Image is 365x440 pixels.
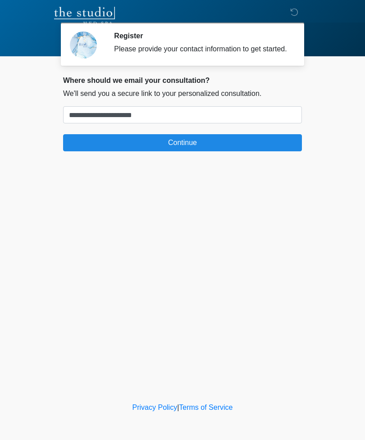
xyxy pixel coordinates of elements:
[177,404,179,411] a: |
[132,404,178,411] a: Privacy Policy
[70,32,97,59] img: Agent Avatar
[63,76,302,85] h2: Where should we email your consultation?
[63,88,302,99] p: We'll send you a secure link to your personalized consultation.
[114,44,288,54] div: Please provide your contact information to get started.
[114,32,288,40] h2: Register
[63,134,302,151] button: Continue
[54,7,115,25] img: The Studio Med Spa Logo
[179,404,233,411] a: Terms of Service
